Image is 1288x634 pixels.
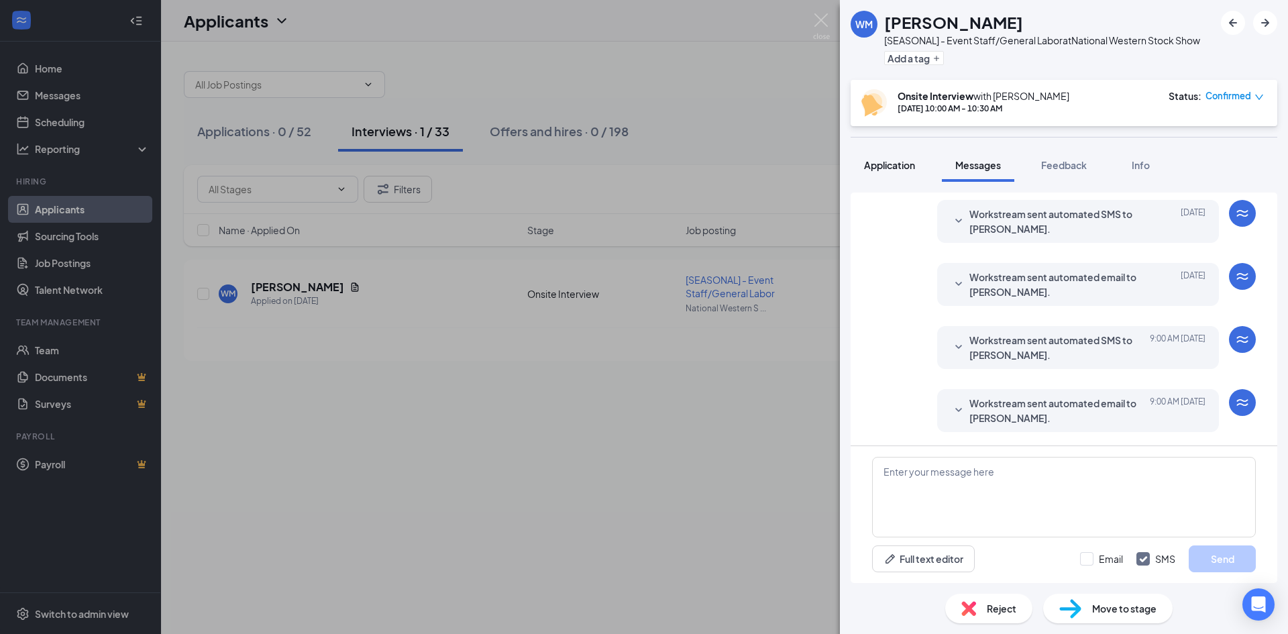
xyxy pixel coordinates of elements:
div: WM [855,17,873,31]
svg: Pen [883,552,897,566]
svg: SmallChevronDown [951,339,967,356]
div: [SEASONAL] - Event Staff/General Labor at National Western Stock Show [884,34,1200,47]
svg: SmallChevronDown [951,403,967,419]
b: Onsite Interview [898,90,973,102]
div: [DATE] 10:00 AM - 10:30 AM [898,103,1069,114]
span: [DATE] [1181,270,1205,299]
button: PlusAdd a tag [884,51,944,65]
span: Messages [955,159,1001,171]
svg: ArrowRight [1257,15,1273,31]
h1: [PERSON_NAME] [884,11,1023,34]
span: Move to stage [1092,601,1157,616]
span: [DATE] [1181,207,1205,236]
span: [DATE] 9:00 AM [1150,396,1205,425]
span: Workstream sent automated email to [PERSON_NAME]. [969,396,1145,425]
span: Confirmed [1205,89,1251,103]
button: Full text editorPen [872,545,975,572]
span: Reject [987,601,1016,616]
svg: SmallChevronDown [951,276,967,293]
span: Workstream sent automated SMS to [PERSON_NAME]. [969,333,1145,362]
span: down [1254,93,1264,102]
span: Application [864,159,915,171]
svg: WorkstreamLogo [1234,205,1250,221]
button: ArrowRight [1253,11,1277,35]
button: ArrowLeftNew [1221,11,1245,35]
svg: WorkstreamLogo [1234,394,1250,411]
button: Send [1189,545,1256,572]
svg: SmallChevronDown [951,213,967,229]
svg: ArrowLeftNew [1225,15,1241,31]
div: with [PERSON_NAME] [898,89,1069,103]
svg: Plus [932,54,941,62]
span: Workstream sent automated email to [PERSON_NAME]. [969,270,1145,299]
svg: WorkstreamLogo [1234,268,1250,284]
span: Feedback [1041,159,1087,171]
span: Info [1132,159,1150,171]
span: [DATE] 9:00 AM [1150,333,1205,362]
div: Status : [1169,89,1201,103]
div: Open Intercom Messenger [1242,588,1275,621]
svg: WorkstreamLogo [1234,331,1250,348]
span: Workstream sent automated SMS to [PERSON_NAME]. [969,207,1145,236]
